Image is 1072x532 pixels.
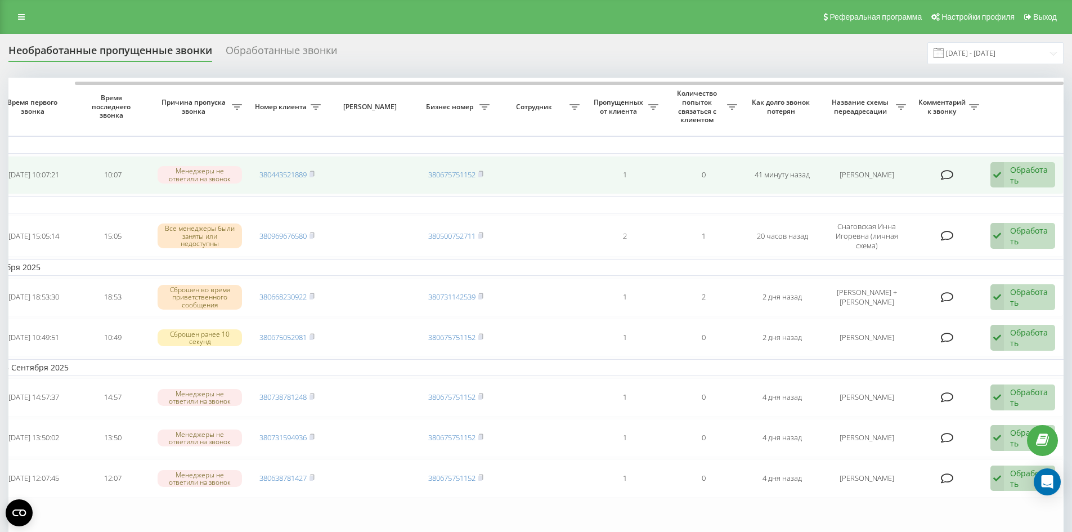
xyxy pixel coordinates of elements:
td: 15:05 [73,216,152,257]
div: Обработать [1010,287,1049,308]
div: Все менеджеры были заняты или недоступны [158,223,242,248]
div: Обработать [1010,427,1049,449]
td: 1 [585,378,664,417]
span: Количество попыток связаться с клиентом [670,89,727,124]
a: 380738781248 [259,392,307,402]
div: Менеджеры не ответили на звонок [158,430,242,446]
span: Как долго звонок потерян [752,98,813,115]
span: Номер клиента [253,102,311,111]
td: 2 [585,216,664,257]
a: 380500752711 [428,231,476,241]
span: Причина пропуска звонка [158,98,232,115]
div: Обработать [1010,225,1049,247]
span: Выход [1033,12,1057,21]
td: 18:53 [73,278,152,316]
td: [PERSON_NAME] [822,419,912,457]
td: 0 [664,378,743,417]
td: [PERSON_NAME] [822,459,912,498]
a: 380675052981 [259,332,307,342]
td: 41 минуту назад [743,156,822,194]
td: 4 дня назад [743,419,822,457]
button: Open CMP widget [6,499,33,526]
div: Обработать [1010,387,1049,408]
div: Обработать [1010,164,1049,186]
a: 380675751152 [428,169,476,180]
td: 1 [585,319,664,357]
span: Комментарий к звонку [917,98,969,115]
div: Обработанные звонки [226,44,337,62]
a: 380675751152 [428,473,476,483]
td: 4 дня назад [743,459,822,498]
td: [PERSON_NAME] [822,319,912,357]
div: Сброшен во время приветственного сообщения [158,285,242,310]
td: 1 [585,419,664,457]
td: [PERSON_NAME] [822,156,912,194]
td: 10:07 [73,156,152,194]
span: Время первого звонка [3,98,64,115]
span: Время последнего звонка [82,93,143,120]
td: 0 [664,319,743,357]
span: Название схемы переадресации [827,98,896,115]
td: 13:50 [73,419,152,457]
span: Бизнес номер [422,102,479,111]
td: 0 [664,419,743,457]
div: Обработать [1010,327,1049,348]
a: 380675751152 [428,432,476,442]
td: 1 [585,156,664,194]
td: 0 [664,459,743,498]
td: 10:49 [73,319,152,357]
span: Настройки профиля [941,12,1015,21]
td: 1 [585,278,664,316]
td: 2 дня назад [743,319,822,357]
div: Сброшен ранее 10 секунд [158,329,242,346]
td: 14:57 [73,378,152,417]
div: Менеджеры не ответили на звонок [158,470,242,487]
a: 380731142539 [428,292,476,302]
td: [PERSON_NAME] + [PERSON_NAME] [822,278,912,316]
td: 0 [664,156,743,194]
td: 20 часов назад [743,216,822,257]
a: 380668230922 [259,292,307,302]
span: Сотрудник [501,102,569,111]
td: 1 [585,459,664,498]
div: Менеджеры не ответили на звонок [158,166,242,183]
span: Пропущенных от клиента [591,98,648,115]
a: 380969676580 [259,231,307,241]
span: [PERSON_NAME] [336,102,407,111]
td: [PERSON_NAME] [822,378,912,417]
span: Реферальная программа [829,12,922,21]
a: 380443521889 [259,169,307,180]
div: Необработанные пропущенные звонки [8,44,212,62]
td: 4 дня назад [743,378,822,417]
a: 380731594936 [259,432,307,442]
a: 380638781427 [259,473,307,483]
div: Менеджеры не ответили на звонок [158,389,242,406]
div: Open Intercom Messenger [1034,468,1061,495]
div: Обработать [1010,468,1049,489]
td: 12:07 [73,459,152,498]
td: 2 [664,278,743,316]
a: 380675751152 [428,392,476,402]
td: Снаговская Инна Игоревна (личная схема) [822,216,912,257]
td: 2 дня назад [743,278,822,316]
a: 380675751152 [428,332,476,342]
td: 1 [664,216,743,257]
